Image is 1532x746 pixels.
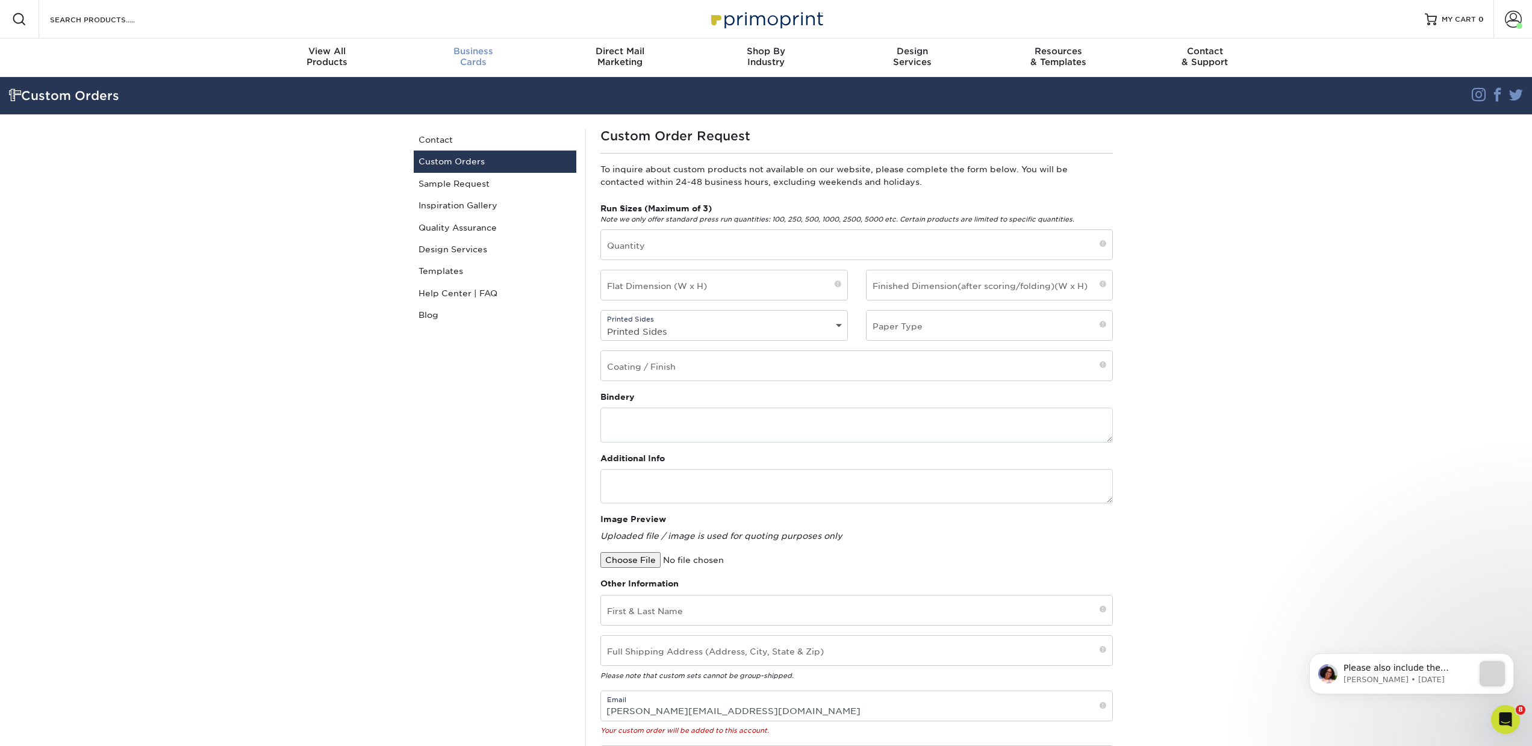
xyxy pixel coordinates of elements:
[600,216,1074,223] em: Note we only offer standard press run quantities: 100, 250, 500, 1000, 2500, 5000 etc. Certain pr...
[414,173,576,194] a: Sample Request
[600,727,769,735] em: Your custom order will be added to this account.
[1132,46,1278,57] span: Contact
[1291,629,1532,713] iframe: Intercom notifications message
[400,46,547,67] div: Cards
[400,39,547,77] a: BusinessCards
[400,46,547,57] span: Business
[600,672,794,680] em: Please note that custom sets cannot be group-shipped.
[414,151,576,172] a: Custom Orders
[985,39,1132,77] a: Resources& Templates
[839,39,985,77] a: DesignServices
[693,46,839,67] div: Industry
[985,46,1132,67] div: & Templates
[600,392,635,402] strong: Bindery
[839,46,985,67] div: Services
[254,39,400,77] a: View AllProducts
[1491,705,1520,734] iframe: Intercom live chat
[706,6,826,32] img: Primoprint
[1132,46,1278,67] div: & Support
[600,579,679,588] strong: Other Information
[985,46,1132,57] span: Resources
[414,129,576,151] a: Contact
[414,217,576,238] a: Quality Assurance
[600,531,842,541] em: Uploaded file / image is used for quoting purposes only
[547,46,693,67] div: Marketing
[254,46,400,57] span: View All
[1516,705,1525,715] span: 8
[1132,39,1278,77] a: Contact& Support
[600,163,1113,188] p: To inquire about custom products not available on our website, please complete the form below. Yo...
[547,46,693,57] span: Direct Mail
[600,204,712,213] strong: Run Sizes (Maximum of 3)
[600,514,666,524] strong: Image Preview
[1478,15,1484,23] span: 0
[600,453,665,463] strong: Additional Info
[600,129,1113,143] h1: Custom Order Request
[414,260,576,282] a: Templates
[693,46,839,57] span: Shop By
[1442,14,1476,25] span: MY CART
[254,46,400,67] div: Products
[839,46,985,57] span: Design
[414,238,576,260] a: Design Services
[693,39,839,77] a: Shop ByIndustry
[547,39,693,77] a: Direct MailMarketing
[414,304,576,326] a: Blog
[414,282,576,304] a: Help Center | FAQ
[414,194,576,216] a: Inspiration Gallery
[49,12,166,26] input: SEARCH PRODUCTS.....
